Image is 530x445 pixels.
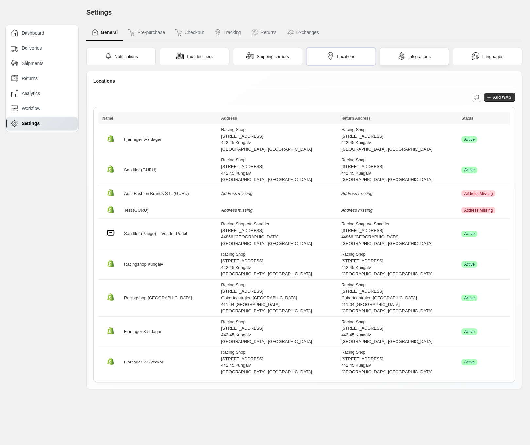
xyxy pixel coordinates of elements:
[252,29,258,36] img: Returns icon
[102,133,217,146] div: Fjärrlager 5-7 dagar
[92,29,98,36] img: General icon
[105,133,116,144] img: Managed location
[282,25,324,41] button: Exchanges
[22,105,40,112] span: Workflow
[341,191,372,196] i: Address missing
[186,53,213,60] span: Tax Identifiers
[22,45,42,51] span: Deliveries
[105,356,116,366] img: Managed location
[464,167,475,173] span: Active
[464,295,475,301] span: Active
[464,208,493,213] span: Address Missing
[128,29,135,36] img: Pre-purchase icon
[161,231,187,237] a: Vendor Portal
[408,53,431,60] span: Integrations
[464,360,475,365] span: Active
[102,187,217,200] div: Auto Fashion Brands S.L. (GURU)
[22,90,40,97] span: Analytics
[102,204,217,216] div: Test (GURU)
[341,116,371,121] span: Return Address
[105,164,116,174] img: Managed location
[170,25,209,41] button: Checkout
[221,126,337,153] div: Racing Shop [STREET_ADDRESS] 442 45 Kungälv [GEOGRAPHIC_DATA], [GEOGRAPHIC_DATA]
[102,325,217,338] div: Fjärrlager 3-5 dagar
[221,251,337,277] div: Racing Shop [STREET_ADDRESS] 442 45 Kungälv [GEOGRAPHIC_DATA], [GEOGRAPHIC_DATA]
[464,191,493,196] span: Address Missing
[123,25,170,41] button: Pre-purchase
[86,9,112,16] span: Settings
[221,157,337,183] div: Racing Shop [STREET_ADDRESS] 442 45 Kungälv [GEOGRAPHIC_DATA], [GEOGRAPHIC_DATA]
[464,329,475,334] span: Active
[221,349,337,375] div: Racing Shop [STREET_ADDRESS] 442 45 Kungälv [GEOGRAPHIC_DATA], [GEOGRAPHIC_DATA]
[209,25,246,41] button: Tracking
[214,29,221,36] img: Tracking icon
[86,25,123,41] button: General
[105,292,116,302] img: Managed location
[341,157,457,183] div: Racing Shop [STREET_ADDRESS] 442 45 Kungälv [GEOGRAPHIC_DATA], [GEOGRAPHIC_DATA]
[22,60,43,66] span: Shipments
[102,228,217,240] div: Sandtler (Pango)
[105,187,116,198] img: Managed location
[221,282,337,314] div: Racing Shop [STREET_ADDRESS] Gokartcentralen [GEOGRAPHIC_DATA] 411 04 [GEOGRAPHIC_DATA] [GEOGRAPH...
[464,262,475,267] span: Active
[464,231,475,236] span: Active
[102,292,217,304] div: Racingshop [GEOGRAPHIC_DATA]
[102,116,113,121] span: Name
[22,75,38,82] span: Returns
[341,319,457,345] div: Racing Shop [STREET_ADDRESS] 442 45 Kungälv [GEOGRAPHIC_DATA], [GEOGRAPHIC_DATA]
[287,29,294,36] img: Exchanges icon
[221,116,237,121] span: Address
[175,29,182,36] img: Checkout icon
[341,349,457,375] div: Racing Shop [STREET_ADDRESS] 442 45 Kungälv [GEOGRAPHIC_DATA], [GEOGRAPHIC_DATA]
[102,258,217,270] div: Racingshop Kungälv
[493,95,511,100] span: Add WMS
[102,164,217,176] div: Sandtler (GURU)
[93,78,515,87] div: Locations
[482,53,503,60] span: Languages
[461,116,473,121] span: Status
[105,325,116,336] img: Managed location
[22,30,44,36] span: Dashboard
[221,208,252,213] i: Address missing
[115,53,138,60] span: Notifications
[246,25,282,41] button: Returns
[105,204,116,214] img: Managed location
[221,191,252,196] i: Address missing
[102,356,217,368] div: Fjärrlager 2-5 veckor
[337,53,355,60] span: Locations
[464,137,475,142] span: Active
[105,258,116,269] img: Managed location
[341,221,457,247] div: Racing Shop c/o Sandtler [STREET_ADDRESS] 44866 [GEOGRAPHIC_DATA] [GEOGRAPHIC_DATA], [GEOGRAPHIC_...
[341,282,457,314] div: Racing Shop [STREET_ADDRESS] Gokartcentralen [GEOGRAPHIC_DATA] 411 04 [GEOGRAPHIC_DATA] [GEOGRAPH...
[341,208,372,213] i: Address missing
[484,93,515,102] button: Add WMS
[221,221,337,247] div: Racing Shop c/o Sandtler [STREET_ADDRESS] 44866 [GEOGRAPHIC_DATA] [GEOGRAPHIC_DATA], [GEOGRAPHIC_...
[221,319,337,345] div: Racing Shop [STREET_ADDRESS] 442 45 Kungälv [GEOGRAPHIC_DATA], [GEOGRAPHIC_DATA]
[22,120,40,127] span: Settings
[341,251,457,277] div: Racing Shop [STREET_ADDRESS] 442 45 Kungälv [GEOGRAPHIC_DATA], [GEOGRAPHIC_DATA]
[257,53,289,60] span: Shipping carriers
[341,126,457,153] div: Racing Shop [STREET_ADDRESS] 442 45 Kungälv [GEOGRAPHIC_DATA], [GEOGRAPHIC_DATA]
